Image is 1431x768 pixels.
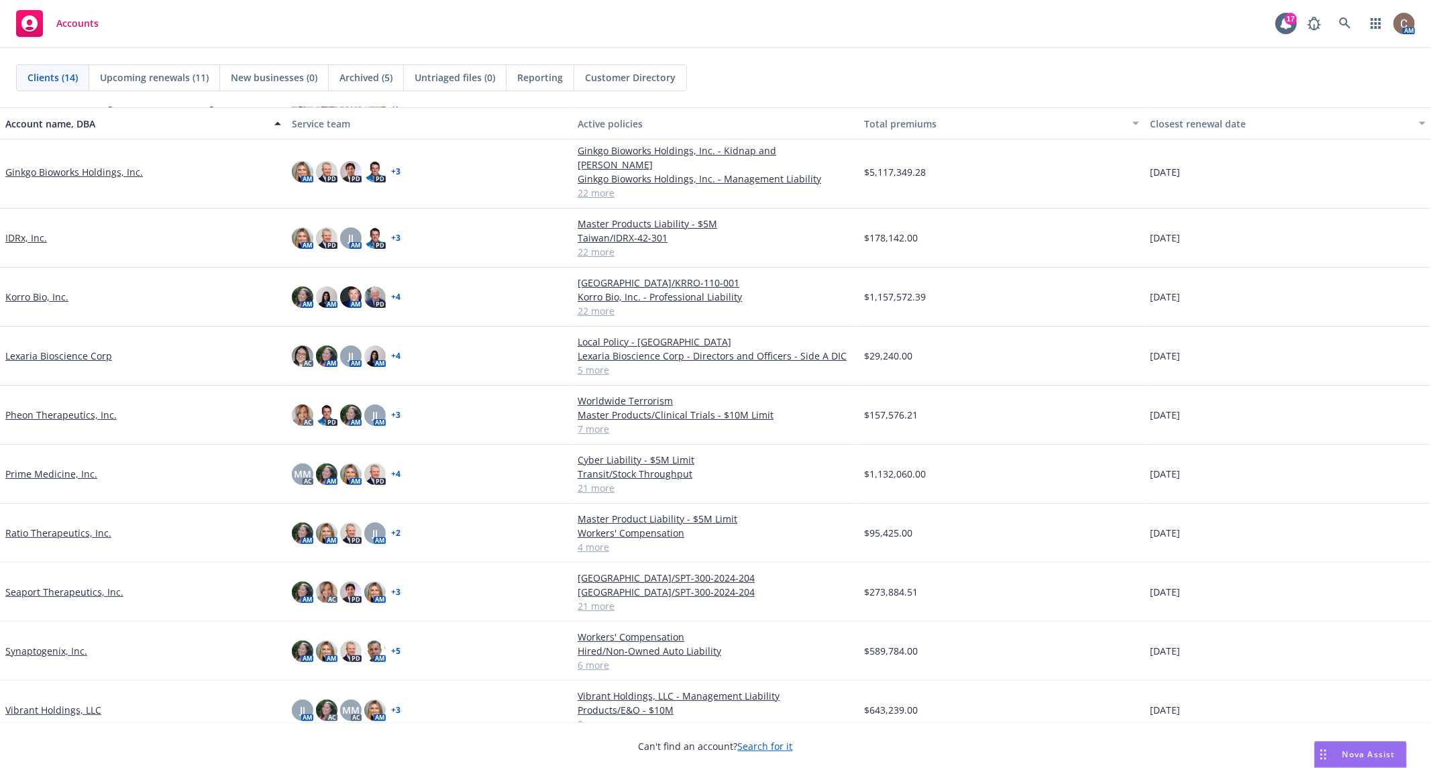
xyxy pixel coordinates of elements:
img: photo [364,227,386,249]
a: Ginkgo Bioworks Holdings, Inc. - Kidnap and [PERSON_NAME] [578,144,853,172]
a: Switch app [1363,10,1389,37]
span: JJ [348,231,354,245]
a: Master Product Liability - $5M Limit [578,512,853,526]
span: [DATE] [1150,585,1180,599]
span: [DATE] [1150,467,1180,481]
span: Reporting [517,70,563,85]
a: Search [1332,10,1359,37]
span: Upcoming renewals (11) [100,70,209,85]
span: JJ [300,703,305,717]
a: Accounts [11,5,104,42]
img: photo [292,523,313,544]
a: IDRx, Inc. [5,231,47,245]
span: JJ [372,408,378,422]
img: photo [292,404,313,426]
div: Account name, DBA [5,117,266,131]
span: $643,239.00 [864,703,918,717]
span: [DATE] [1150,408,1180,422]
img: photo [316,641,337,662]
img: photo [316,286,337,308]
span: [DATE] [1150,703,1180,717]
span: Nova Assist [1342,749,1395,760]
img: photo [364,641,386,662]
img: photo [316,463,337,485]
a: 22 more [578,304,853,318]
a: Master Products/Clinical Trials - $10M Limit [578,408,853,422]
span: JJ [348,349,354,363]
span: $178,142.00 [864,231,918,245]
span: $589,784.00 [864,644,918,658]
img: photo [292,641,313,662]
img: photo [316,404,337,426]
img: photo [340,161,362,182]
span: $1,157,572.39 [864,290,926,304]
span: $29,240.00 [864,349,912,363]
img: photo [364,582,386,603]
a: 7 more [578,422,853,436]
img: photo [340,463,362,485]
img: photo [364,286,386,308]
div: Active policies [578,117,853,131]
a: Local Policy - [GEOGRAPHIC_DATA] [578,335,853,349]
img: photo [364,700,386,721]
span: Untriaged files (0) [415,70,495,85]
a: Cyber Liability - $5M Limit [578,453,853,467]
a: [GEOGRAPHIC_DATA]/SPT-300-2024-204 [578,571,853,585]
img: photo [292,227,313,249]
a: Korro Bio, Inc. - Professional Liability [578,290,853,304]
a: Ginkgo Bioworks Holdings, Inc. [5,165,143,179]
a: Ginkgo Bioworks Holdings, Inc. - Management Liability [578,172,853,186]
a: Pheon Therapeutics, Inc. [5,408,117,422]
a: Ratio Therapeutics, Inc. [5,526,111,540]
a: 8 more [578,717,853,731]
span: [DATE] [1150,290,1180,304]
img: photo [292,286,313,308]
div: Total premiums [864,117,1125,131]
span: MM [342,703,360,717]
span: New businesses (0) [231,70,317,85]
span: [DATE] [1150,165,1180,179]
span: $5,117,349.28 [864,165,926,179]
span: $273,884.51 [864,585,918,599]
button: Active policies [572,107,859,140]
img: photo [340,404,362,426]
img: photo [292,161,313,182]
img: photo [340,582,362,603]
a: Transit/Stock Throughput [578,467,853,481]
a: [GEOGRAPHIC_DATA]/SPT-300-2024-204 [578,585,853,599]
a: Workers' Compensation [578,526,853,540]
img: photo [364,345,386,367]
img: photo [316,345,337,367]
img: photo [316,523,337,544]
img: photo [316,700,337,721]
a: + 3 [391,588,401,596]
span: $95,425.00 [864,526,912,540]
a: Products/E&O - $10M [578,703,853,717]
a: Workers' Compensation [578,630,853,644]
span: MM [294,467,311,481]
a: Worldwide Terrorism [578,394,853,408]
a: Vibrant Holdings, LLC [5,703,101,717]
img: photo [364,161,386,182]
a: + 4 [391,470,401,478]
span: [DATE] [1150,231,1180,245]
a: + 4 [391,293,401,301]
a: [GEOGRAPHIC_DATA]/KRRO-110-001 [578,276,853,290]
a: 22 more [578,186,853,200]
img: photo [340,523,362,544]
a: 22 more [578,245,853,259]
div: Drag to move [1315,742,1332,767]
a: Report a Bug [1301,10,1328,37]
a: Taiwan/IDRX-42-301 [578,231,853,245]
a: Search for it [738,740,793,753]
span: Clients (14) [28,70,78,85]
span: [DATE] [1150,349,1180,363]
img: photo [316,227,337,249]
a: + 5 [391,647,401,655]
img: photo [292,582,313,603]
a: Korro Bio, Inc. [5,290,68,304]
a: 5 more [578,363,853,377]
